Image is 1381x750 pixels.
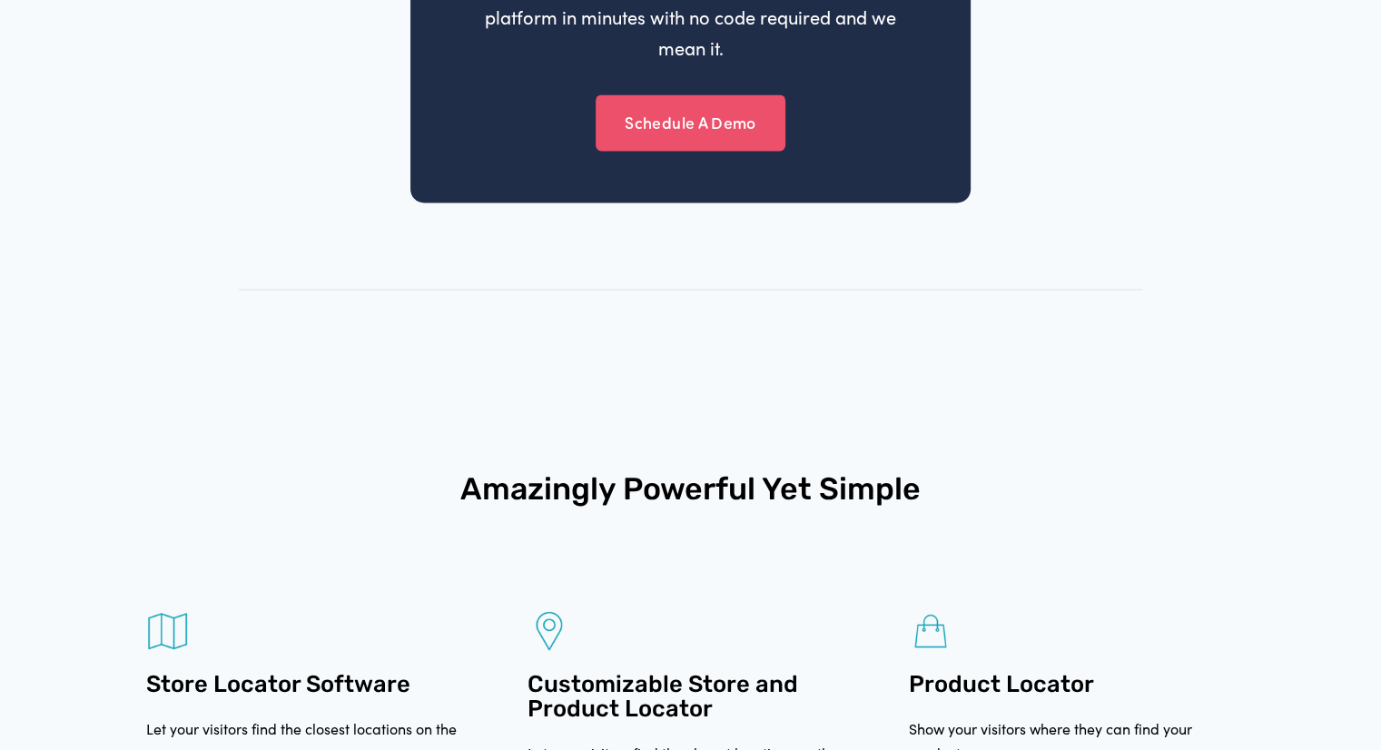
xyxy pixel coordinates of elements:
a: Schedule A Demo [596,94,785,151]
h2: Store Locator Software [146,671,473,696]
p: Amazingly Powerful Yet Simple [146,462,1236,515]
h2: Product Locator [909,671,1236,696]
h2: Customizable Store and Product Locator [528,671,854,720]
